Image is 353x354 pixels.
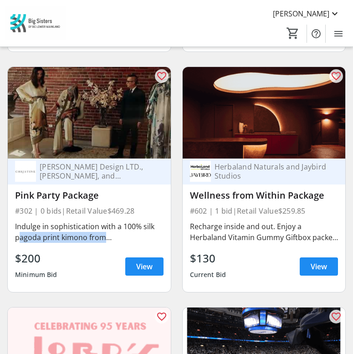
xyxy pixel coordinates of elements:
[307,25,325,43] button: Help
[15,250,57,267] div: $200
[36,162,153,180] div: [PERSON_NAME] Design LTD., [PERSON_NAME], and [PERSON_NAME]
[190,267,226,283] div: Current Bid
[15,221,164,243] div: Indulge in sophistication with a 100% silk pagoda print kimono from [PERSON_NAME] Design and the ...
[331,71,342,82] mat-icon: favorite_outline
[331,311,342,322] mat-icon: favorite_outline
[266,6,348,21] button: [PERSON_NAME]
[125,257,164,276] a: View
[15,161,36,182] img: Christine Design LTD., Caren McSherry, and Jane Savill
[300,257,338,276] a: View
[136,261,153,272] span: View
[156,71,167,82] mat-icon: favorite_outline
[190,190,338,201] div: Wellness from Within Package
[190,205,338,217] div: #602 | 1 bid | Retail Value $259.85
[190,250,226,267] div: $130
[211,162,327,180] div: Herbaland Naturals and Jaybird Studios
[329,25,348,43] button: Menu
[183,67,346,159] img: Wellness from Within Package
[190,221,338,243] div: Recharge inside and out. Enjoy a Herbaland Vitamin Gummy Giftbox packed with delicious supplement...
[8,67,171,159] img: Pink Party Package
[15,205,164,217] div: #302 | 0 bids | Retail Value $469.28
[5,6,66,41] img: Big Sisters of BC Lower Mainland's Logo
[273,8,329,19] span: [PERSON_NAME]
[190,161,211,182] img: Herbaland Naturals and Jaybird Studios
[156,311,167,322] mat-icon: favorite_outline
[15,267,57,283] div: Minimum Bid
[285,25,301,41] button: Cart
[311,261,327,272] span: View
[15,190,164,201] div: Pink Party Package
